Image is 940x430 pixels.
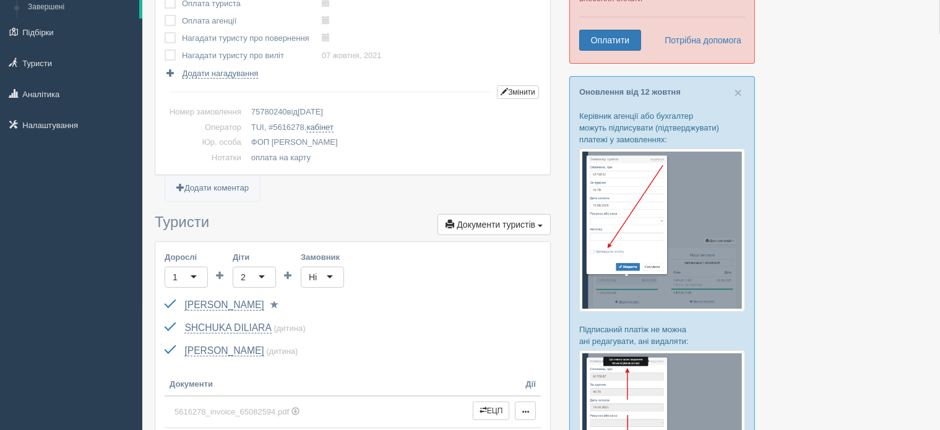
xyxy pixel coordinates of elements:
[165,176,260,201] a: Додати коментар
[579,110,745,145] p: Керівник агенції або бухгалтер можуть підписувати (підтверджувати) платежі у замовленнях:
[182,12,322,30] td: Оплата агенції
[468,363,541,396] th: Дії
[322,51,382,60] a: 07 жовтня, 2021
[184,299,264,311] a: [PERSON_NAME]
[246,105,541,120] td: від
[165,67,258,79] a: Додати нагадування
[309,271,317,283] div: Ні
[579,324,745,347] p: Підписаний платіж не можна ані редагувати, ані видаляти:
[246,135,541,150] td: ФОП [PERSON_NAME]
[438,214,551,235] button: Документи туристів
[184,345,264,356] a: [PERSON_NAME]
[165,363,468,396] th: Документи
[184,322,271,333] a: SHCHUKA DILIARA
[473,402,510,420] button: ЕЦП
[579,30,641,51] a: Оплатити
[165,135,246,150] td: Юр. особа
[165,150,246,166] td: Нотатки
[175,407,289,416] span: 5616278_invoice_65082594.pdf
[301,251,344,263] label: Замовник
[233,251,276,263] label: Діти
[182,30,322,47] td: Нагадати туристу про повернення
[182,47,322,64] td: Нагадати туристу про виліт
[657,30,742,51] a: Потрібна допомога
[735,86,742,99] button: Close
[165,105,246,120] td: Номер замовлення
[457,220,535,230] span: Документи туристів
[165,120,246,135] td: Оператор
[579,87,681,97] a: Оновлення від 12 жовтня
[173,271,178,283] div: 1
[579,148,745,312] img: %D0%BF%D1%96%D0%B4%D1%82%D0%B2%D0%B5%D1%80%D0%B4%D0%B6%D0%B5%D0%BD%D0%BD%D1%8F-%D0%BE%D0%BF%D0%BB...
[735,85,742,100] span: ×
[306,123,333,132] a: кабінет
[298,107,323,116] span: [DATE]
[246,120,541,135] td: TUI, # ,
[170,402,463,423] a: 5616278_invoice_65082594.pdf
[246,150,541,166] td: оплата на карту
[274,324,305,333] span: (дитина)
[251,107,287,116] span: 75780240
[266,346,298,356] span: (дитина)
[183,69,259,79] span: Додати нагадування
[497,85,539,99] button: Змінити
[241,271,246,283] div: 2
[273,123,304,132] span: 5616278
[165,251,208,263] label: Дорослі
[155,214,551,235] h3: Туристи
